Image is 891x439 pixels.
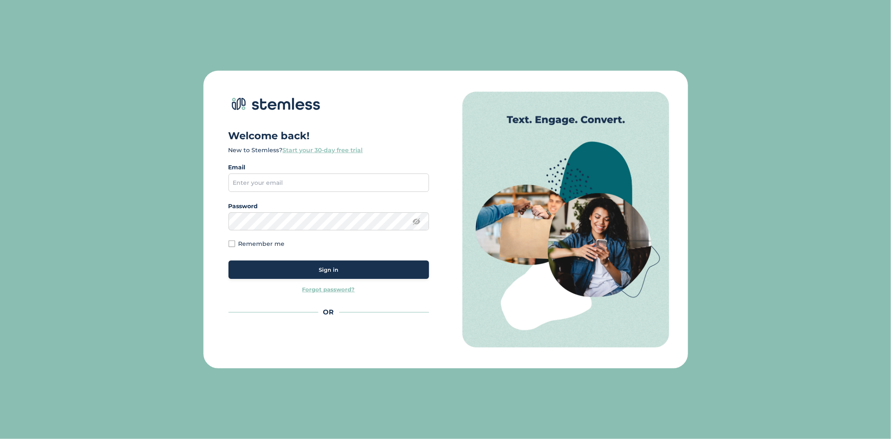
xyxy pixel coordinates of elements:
label: Email [228,163,429,172]
label: Remember me [239,241,285,247]
span: Sign in [319,266,338,274]
a: Forgot password? [302,286,355,294]
a: Start your 30-day free trial [283,146,363,154]
button: Sign in [228,260,429,279]
label: New to Stemless? [228,146,363,154]
h1: Welcome back! [228,129,429,143]
div: OR [228,307,429,317]
img: logo-dark-0685b13c.svg [228,92,320,117]
img: Auth image [462,92,669,348]
iframe: Chat Widget [849,399,891,439]
label: Password [228,202,429,211]
iframe: Sign in with Google Button [244,330,420,348]
img: icon-eye-line-7bc03c5c.svg [412,217,421,226]
input: Enter your email [228,174,429,192]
